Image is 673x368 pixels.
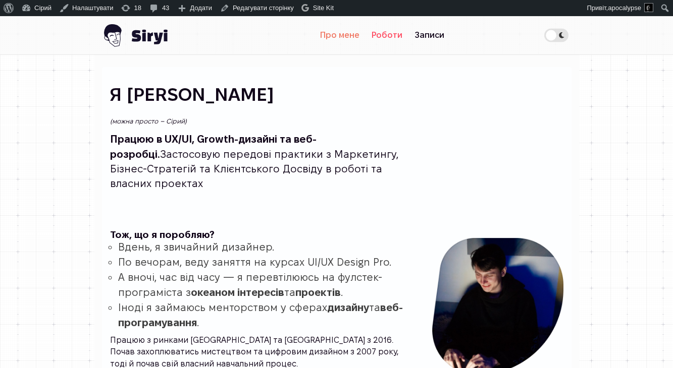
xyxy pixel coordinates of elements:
strong: веб-програмування [118,302,403,328]
li: Іноді я займаюсь менторством у сферах та . [118,300,416,330]
span: apocalypse [608,4,641,12]
em: (можна просто – Сірий) [110,117,187,125]
a: Роботи [366,25,408,45]
a: Записи [408,25,450,45]
strong: Працюю в UX/UI, Growth-дизайні та веб-розробці. [110,134,317,159]
strong: Тож, що я поробляю? [110,229,215,240]
li: По вечорам, веду заняття на курсах UI/UX Design Pro. [118,255,416,270]
li: А вночі, час від часу — я перевтілююсь на фулстек-програміста з та . [118,270,416,300]
img: Сірий [102,16,168,54]
strong: дизайну [327,302,369,313]
span: Site Kit [313,4,334,12]
strong: проектів [295,287,341,298]
h2: Я [PERSON_NAME] [110,81,416,108]
label: Theme switcher [544,28,568,42]
a: Про мене [314,25,366,44]
strong: океаном інтересів [191,287,284,298]
li: Вдень, я звичайний дизайнер. [118,239,416,255]
p: Застосовую передові практики з Маркетингу, Бізнес-Стратегій та Клієнтського Досвіду в роботі та в... [110,132,416,192]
